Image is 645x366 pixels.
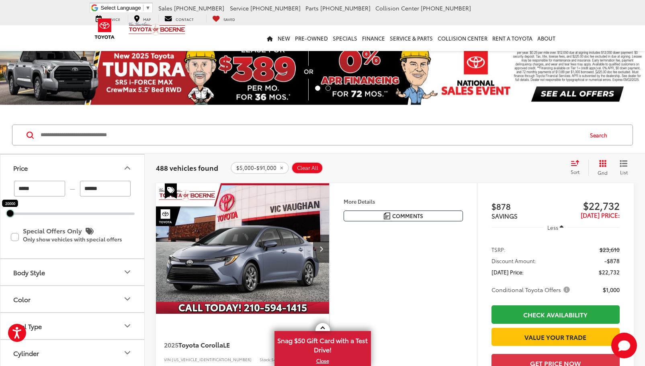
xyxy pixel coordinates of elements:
span: 2025 [164,340,178,349]
div: 20000 [2,200,18,207]
span: Select Language [101,5,141,11]
button: Comments [344,211,463,221]
a: Service [90,14,126,22]
span: Special [165,183,177,198]
span: Sort [571,168,579,175]
span: Sales [158,4,172,12]
img: 2025 Toyota Corolla LE FWD [156,183,330,314]
div: Cylinder [13,349,39,357]
span: [PHONE_NUMBER] [174,4,224,12]
span: $22,732 [599,268,620,276]
button: Less [544,220,568,235]
span: Comments [392,212,423,220]
a: Value Your Trade [491,328,620,346]
div: Body Style [123,267,132,277]
span: $1,000 [603,286,620,294]
button: Search [582,125,619,145]
img: Comments [384,213,390,219]
img: Vic Vaughan Toyota of Boerne [128,22,186,36]
span: Toyota Corolla [178,340,223,349]
button: Toggle Chat Window [611,333,637,358]
button: remove 5000-91000 [231,162,289,174]
button: List View [614,159,634,176]
a: My Saved Vehicles [206,14,241,22]
div: Fuel Type [123,321,132,331]
span: Saved [223,16,235,22]
span: LE [223,340,230,349]
span: Collision Center [375,4,419,12]
a: Check Availability [491,305,620,323]
a: New [275,25,293,51]
span: Less [547,224,558,231]
span: $5,000-$91,000 [236,165,276,171]
button: Select sort value [567,159,588,176]
span: Snag $50 Gift Card with a Test Drive! [275,332,370,356]
span: Discount Amount: [491,257,536,265]
span: SAVINGS [491,211,518,220]
input: Search by Make, Model, or Keyword [40,125,582,145]
a: Pre-Owned [293,25,330,51]
span: Clear All [297,165,318,171]
span: -$878 [604,257,620,265]
button: Next image [313,235,329,263]
svg: Start Chat [611,333,637,358]
span: TSRP: [491,245,506,254]
label: Special Offers Only [11,224,134,250]
a: Select Language​ [101,5,151,11]
div: Color [13,295,31,303]
span: Stock: [260,356,271,362]
span: VIN: [164,356,172,362]
a: About [535,25,558,51]
input: maximum Buy price [80,181,131,196]
a: Contact [158,14,200,22]
input: minimum Buy price [14,181,65,196]
div: Body Style [13,268,45,276]
div: Price [13,164,28,172]
span: 488 vehicles found [156,163,218,172]
a: Map [128,14,157,22]
a: Service & Parts: Opens in a new tab [387,25,435,51]
span: [PHONE_NUMBER] [320,4,371,12]
div: Color [123,294,132,304]
button: PricePrice [0,155,145,181]
span: [PHONE_NUMBER] [250,4,301,12]
button: Fuel TypeFuel Type [0,313,145,339]
div: Cylinder [123,348,132,358]
span: [DATE] Price: [581,211,620,219]
span: Conditional Toyota Offers [491,286,571,294]
button: Body StyleBody Style [0,259,145,285]
span: ​ [143,5,143,11]
img: Toyota [90,16,120,42]
span: $878 [491,200,556,212]
span: 54305 [271,356,283,362]
a: Specials [330,25,360,51]
a: Finance [360,25,387,51]
button: Grid View [588,159,614,176]
a: 2025 Toyota Corolla LE FWD2025 Toyota Corolla LE FWD2025 Toyota Corolla LE FWD2025 Toyota Corolla... [156,183,330,313]
a: Collision Center [435,25,490,51]
span: Parts [305,4,319,12]
a: 2025Toyota CorollaLE [164,340,293,349]
span: [PHONE_NUMBER] [421,4,471,12]
span: — [68,186,78,192]
span: [DATE] Price: [491,268,524,276]
p: Only show vehicles with special offers [23,237,134,242]
button: ColorColor [0,286,145,312]
span: $23,610 [600,245,620,254]
div: 2025 Toyota Corolla LE 0 [156,183,330,313]
button: CylinderCylinder [0,340,145,366]
h4: More Details [344,198,463,204]
span: ▼ [145,5,151,11]
a: Home [264,25,275,51]
span: [US_VEHICLE_IDENTIFICATION_NUMBER] [172,356,252,362]
span: Service [230,4,249,12]
a: Rent a Toyota [490,25,535,51]
button: Clear All [291,162,323,174]
button: Conditional Toyota Offers [491,286,573,294]
div: Fuel Type [13,322,42,330]
span: $22,732 [555,199,620,211]
span: List [620,169,628,176]
div: Price [123,163,132,173]
span: Grid [598,169,608,176]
